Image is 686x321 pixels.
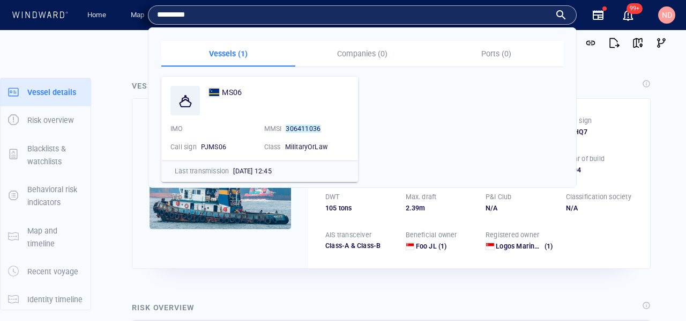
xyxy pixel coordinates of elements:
p: Max. draft [406,192,437,202]
p: P&I Club [486,192,512,202]
span: Class-A [325,242,349,250]
p: Vessel details [27,86,76,99]
a: MS06 [208,86,242,99]
p: MMSI [264,124,282,134]
a: Map [126,6,152,25]
a: 99+ [620,6,637,24]
p: DWT [325,192,340,202]
p: Year of build [566,154,605,164]
span: [DATE] 12:45 [233,167,271,175]
a: Risk overview [1,115,91,125]
button: Map [122,6,156,25]
button: Get link [579,31,602,55]
button: Blacklists & watchlists [1,135,91,176]
span: PJMS06 [201,143,226,151]
p: Map and timeline [27,224,83,251]
button: Export report [602,31,626,55]
p: Identity timeline [27,293,83,306]
a: Foo JL (1) [416,242,447,251]
span: m [419,204,425,212]
button: Home [79,6,114,25]
button: ND [656,4,677,26]
a: Map and timeline [1,231,91,242]
button: Identity timeline [1,286,91,313]
button: Risk overview [1,106,91,134]
p: Registered owner [486,230,539,240]
button: Map and timeline [1,217,91,258]
div: Risk overview [132,301,195,314]
button: 99+ [622,9,635,21]
p: IMO [170,124,183,134]
mark: 306411036 [286,125,320,133]
div: MilitaryOrLaw [285,142,349,152]
a: Identity timeline [1,294,91,304]
div: JVHQ7 [566,127,633,137]
p: Last transmission [175,166,229,176]
div: N/A [566,203,633,213]
button: Behavioral risk indicators [1,176,91,217]
a: Blacklists & watchlists [1,149,91,159]
button: Visual Link Analysis [650,31,673,55]
a: Behavioral risk indicators [1,191,91,201]
p: Classification society [566,192,631,202]
button: Recent voyage [1,258,91,286]
a: Logos Marine Pte Ltd (1) [496,242,553,251]
p: Blacklists & watchlists [27,142,83,169]
a: Vessel details [1,86,91,97]
a: Home [83,6,110,25]
span: (1) [543,242,553,251]
button: Vessel details [1,78,91,106]
div: 105 tons [325,203,393,213]
span: 99+ [627,3,643,14]
p: Recent voyage [27,265,78,278]
span: . [409,204,412,212]
span: Logos Marine Pte Ltd [496,242,562,250]
div: Notification center [622,9,635,21]
span: MS06 [222,86,242,99]
iframe: Chat [640,273,678,313]
p: Risk overview [27,114,74,127]
span: (1) [437,242,447,251]
span: 39 [412,204,419,212]
p: Vessels (1) [168,47,289,60]
span: & [351,242,355,250]
p: Behavioral risk indicators [27,183,83,209]
div: Vessel details [132,79,198,92]
div: N/A [486,203,553,213]
p: Call sign [566,116,592,126]
p: Class [264,142,281,152]
span: MS06 [222,88,242,97]
p: Ports (0) [436,47,557,60]
p: AIS transceiver [325,230,371,240]
span: Foo JL [416,242,437,250]
a: Recent voyage [1,266,91,276]
span: ND [662,11,672,19]
button: View on map [626,31,650,55]
span: 2 [406,204,409,212]
p: Beneficial owner [406,230,457,240]
span: Class-B [349,242,381,250]
p: Companies (0) [302,47,423,60]
p: Call sign [170,142,197,152]
div: 2004 [566,165,633,175]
